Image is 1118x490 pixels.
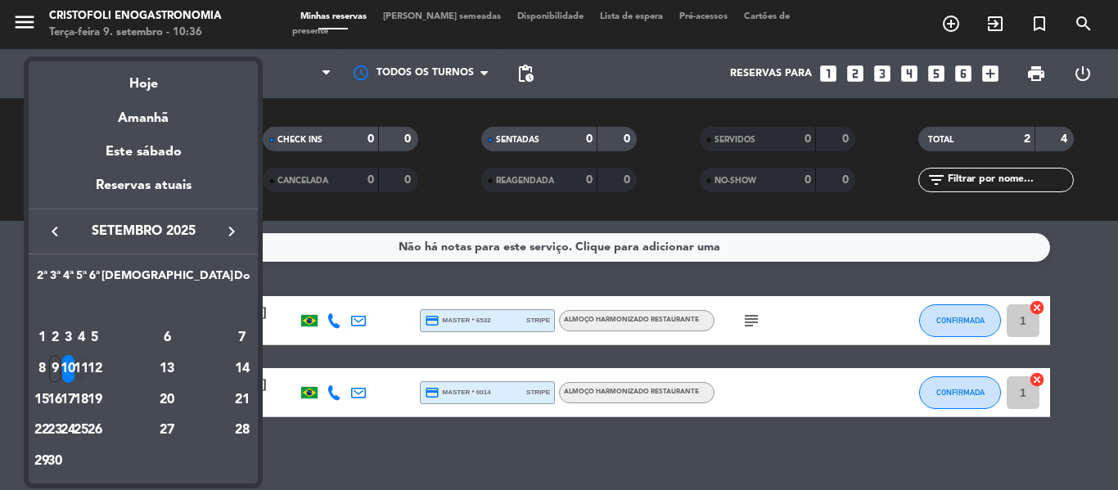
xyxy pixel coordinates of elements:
div: 7 [234,324,250,352]
div: Este sábado [29,129,258,175]
td: 24 de setembro de 2025 [61,416,74,447]
td: 9 de setembro de 2025 [48,353,61,384]
td: 12 de setembro de 2025 [88,353,101,384]
div: 13 [108,355,227,383]
td: 25 de setembro de 2025 [74,416,88,447]
th: Segunda-feira [35,267,48,292]
div: 29 [36,447,48,475]
div: 14 [234,355,250,383]
span: setembro 2025 [70,221,217,242]
div: 11 [75,355,88,383]
td: 3 de setembro de 2025 [61,323,74,354]
i: keyboard_arrow_left [45,222,65,241]
td: 21 de setembro de 2025 [233,384,251,416]
div: 2 [49,324,61,352]
div: 19 [88,386,101,414]
div: Hoje [29,61,258,95]
th: Terça-feira [48,267,61,292]
div: 15 [36,386,48,414]
div: 23 [49,417,61,445]
td: 5 de setembro de 2025 [88,323,101,354]
th: Domingo [233,267,251,292]
td: 11 de setembro de 2025 [74,353,88,384]
div: Reservas atuais [29,175,258,209]
td: 17 de setembro de 2025 [61,384,74,416]
div: 26 [88,417,101,445]
div: 5 [88,324,101,352]
div: 27 [108,417,227,445]
td: 1 de setembro de 2025 [35,323,48,354]
th: Sexta-feira [88,267,101,292]
div: 10 [62,355,74,383]
div: 30 [49,447,61,475]
div: 18 [75,386,88,414]
td: 23 de setembro de 2025 [48,416,61,447]
div: 3 [62,324,74,352]
th: Sábado [101,267,233,292]
div: 28 [234,417,250,445]
td: 10 de setembro de 2025 [61,353,74,384]
div: 24 [62,417,74,445]
td: 16 de setembro de 2025 [48,384,61,416]
td: 20 de setembro de 2025 [101,384,233,416]
td: 14 de setembro de 2025 [233,353,251,384]
div: 25 [75,417,88,445]
th: Quarta-feira [61,267,74,292]
td: 4 de setembro de 2025 [74,323,88,354]
div: 17 [62,386,74,414]
div: Amanhã [29,96,258,129]
div: 12 [88,355,101,383]
div: 1 [36,324,48,352]
td: 18 de setembro de 2025 [74,384,88,416]
div: 16 [49,386,61,414]
div: 20 [108,386,227,414]
td: SET [35,292,251,323]
td: 28 de setembro de 2025 [233,416,251,447]
td: 8 de setembro de 2025 [35,353,48,384]
div: 8 [36,355,48,383]
td: 13 de setembro de 2025 [101,353,233,384]
td: 2 de setembro de 2025 [48,323,61,354]
td: 6 de setembro de 2025 [101,323,233,354]
td: 15 de setembro de 2025 [35,384,48,416]
td: 26 de setembro de 2025 [88,416,101,447]
i: keyboard_arrow_right [222,222,241,241]
div: 22 [36,417,48,445]
td: 22 de setembro de 2025 [35,416,48,447]
div: 6 [108,324,227,352]
td: 19 de setembro de 2025 [88,384,101,416]
div: 4 [75,324,88,352]
td: 27 de setembro de 2025 [101,416,233,447]
td: 30 de setembro de 2025 [48,446,61,477]
td: 7 de setembro de 2025 [233,323,251,354]
button: keyboard_arrow_right [217,221,246,242]
button: keyboard_arrow_left [40,221,70,242]
div: 21 [234,386,250,414]
th: Quinta-feira [74,267,88,292]
div: 9 [49,355,61,383]
td: 29 de setembro de 2025 [35,446,48,477]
